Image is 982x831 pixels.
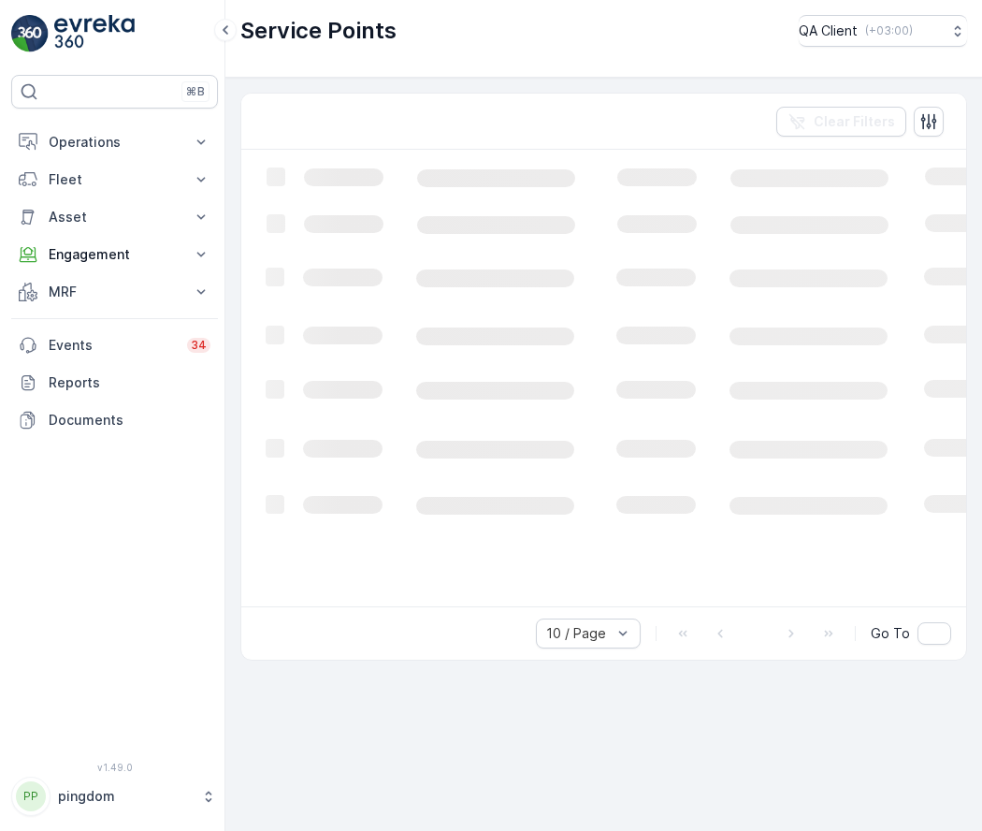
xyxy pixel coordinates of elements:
span: v 1.49.0 [11,762,218,773]
button: Asset [11,198,218,236]
button: Clear Filters [776,107,906,137]
img: logo_light-DOdMpM7g.png [54,15,135,52]
p: Clear Filters [814,112,895,131]
button: MRF [11,273,218,311]
a: Events34 [11,327,218,364]
img: logo [11,15,49,52]
p: Documents [49,411,210,430]
p: Engagement [49,245,181,264]
button: Fleet [11,161,218,198]
button: PPpingdom [11,777,218,816]
button: Engagement [11,236,218,273]
p: QA Client [799,22,858,40]
a: Documents [11,401,218,439]
p: ⌘B [186,84,205,99]
p: Reports [49,373,210,392]
p: Events [49,336,176,355]
span: Go To [871,624,910,643]
p: Operations [49,133,181,152]
p: ( +03:00 ) [865,23,913,38]
a: Reports [11,364,218,401]
p: Asset [49,208,181,226]
p: pingdom [58,787,192,806]
p: 34 [191,338,207,353]
p: MRF [49,283,181,301]
p: Fleet [49,170,181,189]
button: Operations [11,124,218,161]
p: Service Points [240,16,397,46]
div: PP [16,781,46,811]
button: QA Client(+03:00) [799,15,967,47]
